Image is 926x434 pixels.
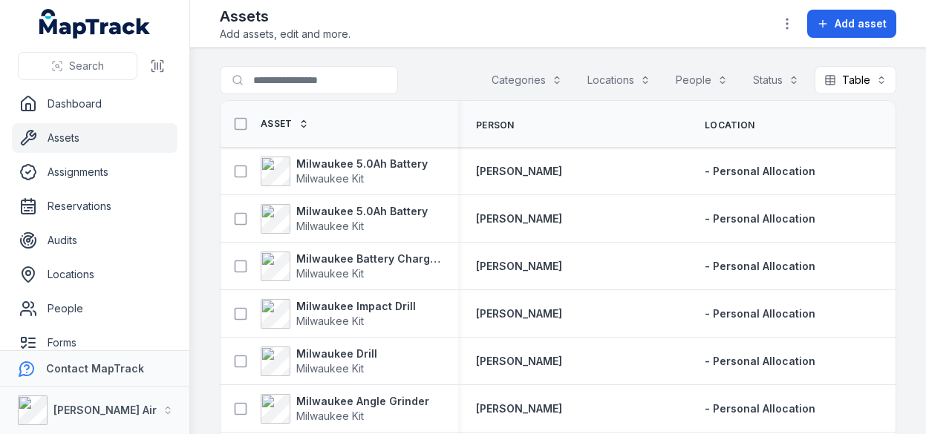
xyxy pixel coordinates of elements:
a: Dashboard [12,89,177,119]
span: - Personal Allocation [705,355,815,367]
span: - Personal Allocation [705,402,815,415]
a: Milwaukee 5.0Ah BatteryMilwaukee Kit [261,204,428,234]
span: - Personal Allocation [705,212,815,225]
button: Categories [482,66,572,94]
strong: Milwaukee Angle Grinder [296,394,429,409]
button: Locations [578,66,660,94]
a: Reservations [12,191,177,221]
a: [PERSON_NAME] [476,211,562,226]
a: - Personal Allocation [705,306,815,321]
a: [PERSON_NAME] [476,401,562,416]
span: Milwaukee Kit [296,267,364,280]
h2: Assets [220,6,350,27]
span: Add asset [835,16,887,31]
button: Status [743,66,809,94]
a: - Personal Allocation [705,401,815,416]
strong: Milwaukee Battery Charger [296,251,440,266]
a: Forms [12,328,177,358]
a: Milwaukee Impact DrillMilwaukee Kit [261,299,416,329]
button: Search [18,52,137,80]
span: Milwaukee Kit [296,362,364,375]
a: Milwaukee DrillMilwaukee Kit [261,346,377,376]
strong: [PERSON_NAME] Air [53,404,157,416]
a: [PERSON_NAME] [476,306,562,321]
a: [PERSON_NAME] [476,354,562,369]
a: Locations [12,260,177,289]
a: - Personal Allocation [705,211,815,226]
a: Milwaukee Battery ChargerMilwaukee Kit [261,251,440,281]
a: [PERSON_NAME] [476,164,562,179]
span: Milwaukee Kit [296,220,364,232]
strong: Contact MapTrack [46,362,144,375]
span: Location [705,119,754,131]
span: Milwaukee Kit [296,315,364,327]
strong: Milwaukee Impact Drill [296,299,416,314]
span: - Personal Allocation [705,307,815,320]
a: Milwaukee Angle GrinderMilwaukee Kit [261,394,429,424]
span: - Personal Allocation [705,165,815,177]
a: Asset [261,118,309,130]
button: Table [815,66,896,94]
a: Milwaukee 5.0Ah BatteryMilwaukee Kit [261,157,428,186]
button: Add asset [807,10,896,38]
span: - Personal Allocation [705,260,815,272]
a: Audits [12,226,177,255]
a: - Personal Allocation [705,164,815,179]
span: Milwaukee Kit [296,172,364,185]
a: - Personal Allocation [705,259,815,274]
a: MapTrack [39,9,151,39]
a: Assets [12,123,177,153]
span: Add assets, edit and more. [220,27,350,42]
a: [PERSON_NAME] [476,259,562,274]
a: Assignments [12,157,177,187]
strong: Milwaukee 5.0Ah Battery [296,204,428,219]
a: People [12,294,177,323]
a: - Personal Allocation [705,354,815,369]
strong: Milwaukee 5.0Ah Battery [296,157,428,171]
strong: Milwaukee Drill [296,346,377,361]
span: Asset [261,118,293,130]
span: Search [69,59,104,73]
button: People [666,66,737,94]
span: Milwaukee Kit [296,410,364,422]
span: Person [476,119,515,131]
